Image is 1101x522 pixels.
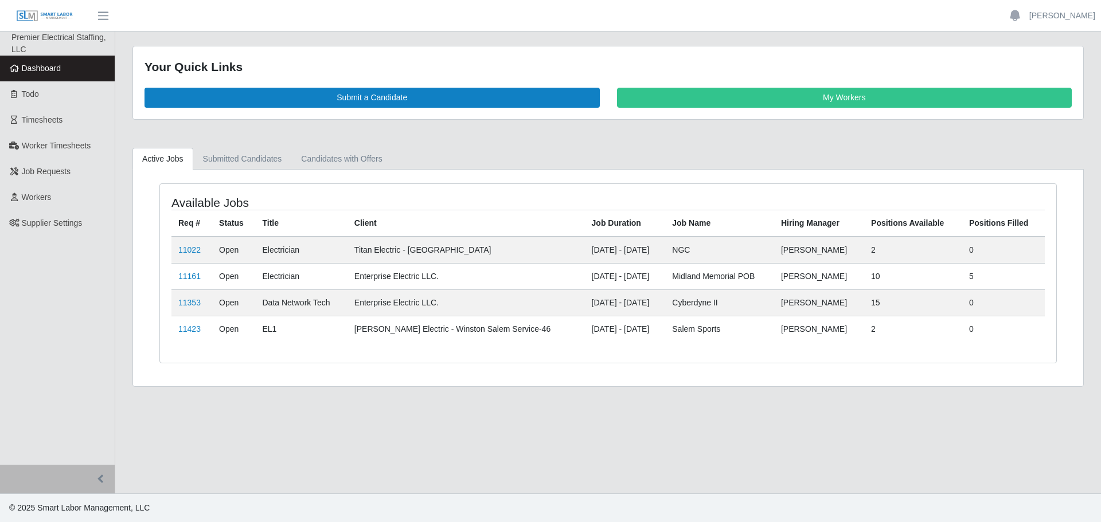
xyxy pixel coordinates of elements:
td: Data Network Tech [255,289,347,316]
th: Client [348,210,585,237]
td: [DATE] - [DATE] [585,289,666,316]
td: 0 [962,237,1045,264]
a: 11022 [178,245,201,254]
td: [PERSON_NAME] [774,316,864,342]
th: Title [255,210,347,237]
td: 2 [864,316,962,342]
td: [PERSON_NAME] Electric - Winston Salem Service-46 [348,316,585,342]
td: 5 [962,263,1045,289]
td: Cyberdyne II [665,289,774,316]
th: Job Duration [585,210,666,237]
td: 10 [864,263,962,289]
td: [PERSON_NAME] [774,263,864,289]
td: Titan Electric - [GEOGRAPHIC_DATA] [348,237,585,264]
td: 2 [864,237,962,264]
td: [PERSON_NAME] [774,237,864,264]
td: Enterprise Electric LLC. [348,263,585,289]
td: Electrician [255,237,347,264]
td: 0 [962,289,1045,316]
span: Dashboard [22,64,61,73]
span: Worker Timesheets [22,141,91,150]
span: Supplier Settings [22,218,83,227]
td: 0 [962,316,1045,342]
th: Positions Filled [962,210,1045,237]
td: Open [212,263,255,289]
a: 11423 [178,324,201,333]
span: Workers [22,193,52,202]
img: SLM Logo [16,10,73,22]
td: [PERSON_NAME] [774,289,864,316]
td: 15 [864,289,962,316]
a: Submit a Candidate [145,88,600,108]
a: [PERSON_NAME] [1029,10,1095,22]
th: Job Name [665,210,774,237]
a: Candidates with Offers [291,148,392,170]
td: Electrician [255,263,347,289]
th: Hiring Manager [774,210,864,237]
td: Open [212,289,255,316]
span: Timesheets [22,115,63,124]
th: Req # [171,210,212,237]
th: Status [212,210,255,237]
td: [DATE] - [DATE] [585,316,666,342]
td: [DATE] - [DATE] [585,263,666,289]
a: My Workers [617,88,1072,108]
div: Your Quick Links [145,58,1072,76]
a: Submitted Candidates [193,148,292,170]
span: Premier Electrical Staffing, LLC [11,33,106,54]
a: Active Jobs [132,148,193,170]
span: Job Requests [22,167,71,176]
td: NGC [665,237,774,264]
span: Todo [22,89,39,99]
td: EL1 [255,316,347,342]
td: Midland Memorial POB [665,263,774,289]
td: [DATE] - [DATE] [585,237,666,264]
a: 11161 [178,272,201,281]
h4: Available Jobs [171,195,525,210]
td: Salem Sports [665,316,774,342]
th: Positions Available [864,210,962,237]
td: Enterprise Electric LLC. [348,289,585,316]
td: Open [212,237,255,264]
span: © 2025 Smart Labor Management, LLC [9,503,150,512]
a: 11353 [178,298,201,307]
td: Open [212,316,255,342]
